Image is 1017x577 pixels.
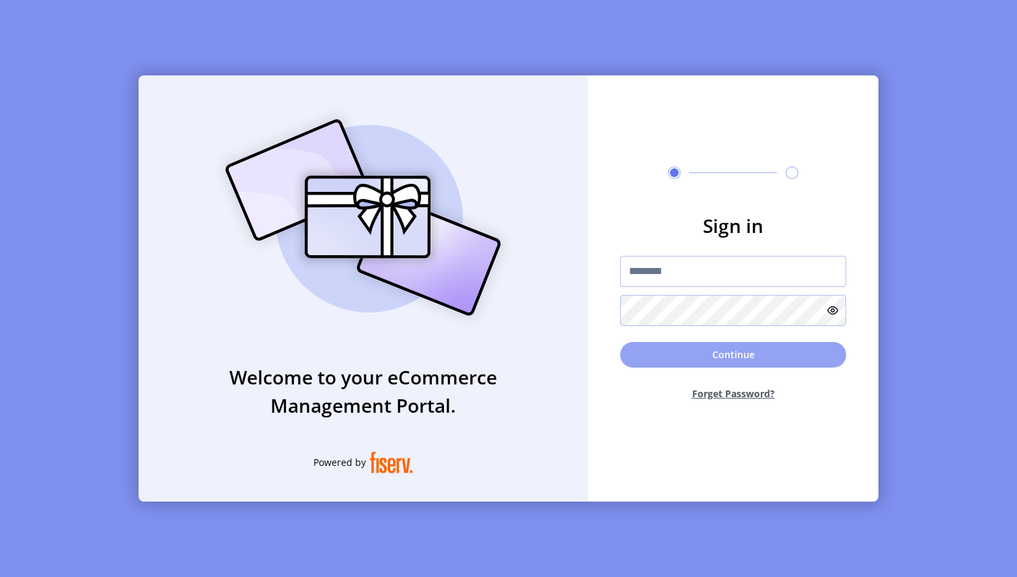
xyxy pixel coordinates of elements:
[620,342,846,368] button: Continue
[313,455,366,469] span: Powered by
[205,104,521,331] img: card_Illustration.svg
[620,211,846,240] h3: Sign in
[139,363,588,419] h3: Welcome to your eCommerce Management Portal.
[620,376,846,411] button: Forget Password?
